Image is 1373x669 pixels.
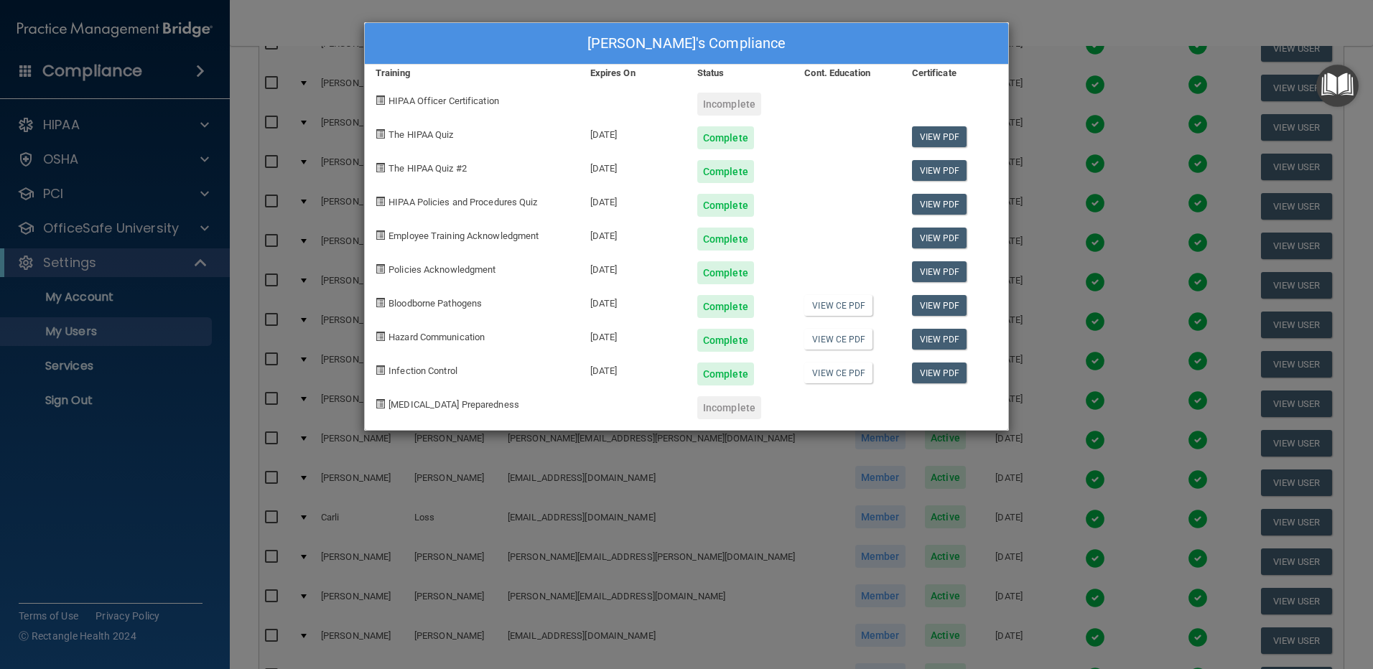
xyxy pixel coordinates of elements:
[388,197,537,207] span: HIPAA Policies and Procedures Quiz
[793,65,900,82] div: Cont. Education
[388,365,457,376] span: Infection Control
[388,264,495,275] span: Policies Acknowledgment
[388,298,482,309] span: Bloodborne Pathogens
[580,65,686,82] div: Expires On
[580,284,686,318] div: [DATE]
[580,318,686,352] div: [DATE]
[912,126,967,147] a: View PDF
[697,228,754,251] div: Complete
[388,230,539,241] span: Employee Training Acknowledgment
[697,126,754,149] div: Complete
[388,129,453,140] span: The HIPAA Quiz
[912,329,967,350] a: View PDF
[697,160,754,183] div: Complete
[804,329,872,350] a: View CE PDF
[580,149,686,183] div: [DATE]
[697,362,754,385] div: Complete
[697,261,754,284] div: Complete
[912,261,967,282] a: View PDF
[580,251,686,284] div: [DATE]
[580,352,686,385] div: [DATE]
[912,194,967,215] a: View PDF
[912,362,967,383] a: View PDF
[1316,65,1359,107] button: Open Resource Center
[388,332,485,342] span: Hazard Communication
[686,65,793,82] div: Status
[388,163,467,174] span: The HIPAA Quiz #2
[912,295,967,316] a: View PDF
[580,217,686,251] div: [DATE]
[697,194,754,217] div: Complete
[912,160,967,181] a: View PDF
[580,116,686,149] div: [DATE]
[697,295,754,318] div: Complete
[901,65,1008,82] div: Certificate
[365,23,1008,65] div: [PERSON_NAME]'s Compliance
[388,399,519,410] span: [MEDICAL_DATA] Preparedness
[365,65,580,82] div: Training
[580,183,686,217] div: [DATE]
[697,93,761,116] div: Incomplete
[697,329,754,352] div: Complete
[697,396,761,419] div: Incomplete
[912,228,967,248] a: View PDF
[388,95,499,106] span: HIPAA Officer Certification
[804,295,872,316] a: View CE PDF
[804,362,872,383] a: View CE PDF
